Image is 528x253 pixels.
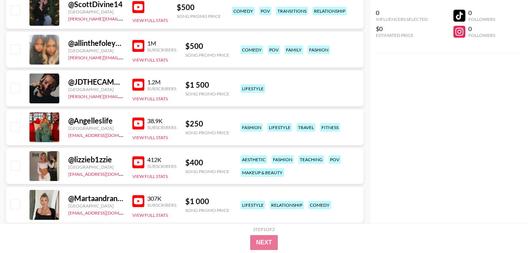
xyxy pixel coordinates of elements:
div: Song Promo Price [185,52,229,58]
a: [PERSON_NAME][EMAIL_ADDRESS][DOMAIN_NAME] [68,53,179,60]
div: relationship [312,7,347,15]
a: [EMAIL_ADDRESS][DOMAIN_NAME] [68,170,143,177]
div: family [285,46,303,54]
div: 0 [468,9,495,16]
img: YouTube [132,195,144,207]
img: YouTube [132,79,144,91]
div: Estimated Price [376,32,428,38]
div: Song Promo Price [185,91,229,97]
div: [GEOGRAPHIC_DATA] [68,9,123,15]
div: Subscribers [147,163,176,169]
div: $0 [376,25,428,32]
div: lifestyle [241,84,265,93]
div: Song Promo Price [185,130,229,135]
div: 1.2M [147,78,176,86]
div: relationship [270,201,304,209]
div: 0 [376,9,428,16]
div: $ 250 [185,119,229,128]
div: Subscribers [147,202,176,208]
div: lifestyle [267,123,292,132]
img: YouTube [132,156,144,168]
div: aesthetic [241,155,267,164]
div: [GEOGRAPHIC_DATA] [68,125,123,131]
div: Song Promo Price [185,207,229,213]
div: Subscribers [147,86,176,91]
img: YouTube [132,40,144,52]
iframe: Drift Widget Chat Controller [491,216,519,244]
div: Subscribers [147,47,176,53]
div: [GEOGRAPHIC_DATA] [68,203,123,209]
a: [PERSON_NAME][EMAIL_ADDRESS][DOMAIN_NAME] [68,15,179,22]
div: 1M [147,40,176,47]
div: transitions [276,7,308,15]
a: [PERSON_NAME][EMAIL_ADDRESS][DOMAIN_NAME] [68,92,179,99]
div: @ JDTHECAMERAGUY [68,77,123,87]
div: Step 1 of 2 [253,227,275,232]
div: 0 [468,25,495,32]
img: YouTube [132,118,144,129]
button: View Full Stats [132,18,168,23]
button: View Full Stats [132,174,168,179]
div: pov [329,155,341,164]
div: Song Promo Price [177,13,221,19]
div: comedy [241,46,263,54]
div: fashion [271,155,294,164]
button: View Full Stats [132,212,168,218]
div: pov [268,46,280,54]
button: View Full Stats [132,57,168,63]
div: Song Promo Price [185,169,229,174]
button: View Full Stats [132,135,168,140]
div: @ Martaandrandy [68,194,123,203]
div: @ allinthefoleyfamily [68,38,123,48]
div: $ 500 [185,41,229,51]
div: @ lizzieb1zzie [68,155,123,164]
div: [GEOGRAPHIC_DATA] [68,87,123,92]
img: YouTube [132,1,144,13]
a: [EMAIL_ADDRESS][DOMAIN_NAME] [68,131,143,138]
button: View Full Stats [132,96,168,101]
div: teaching [298,155,324,164]
div: @ Angelleslife [68,116,123,125]
div: comedy [308,201,331,209]
div: lifestyle [241,201,265,209]
a: [EMAIL_ADDRESS][DOMAIN_NAME] [68,209,143,216]
div: travel [296,123,315,132]
div: 412K [147,156,176,163]
div: $ 400 [185,158,229,167]
div: fitness [320,123,340,132]
div: comedy [232,7,255,15]
div: Followers [468,16,495,22]
div: makeup & beauty [241,168,284,177]
div: $ 1 500 [185,80,229,90]
div: [GEOGRAPHIC_DATA] [68,164,123,170]
div: pov [259,7,271,15]
div: $ 500 [177,3,221,12]
div: 307K [147,195,176,202]
div: [GEOGRAPHIC_DATA] [68,48,123,53]
div: Followers [468,32,495,38]
div: fashion [308,46,330,54]
div: Influencers Selected [376,16,428,22]
div: fashion [241,123,263,132]
div: 38.9K [147,117,176,125]
div: Subscribers [147,125,176,130]
button: Next [250,235,278,250]
div: $ 1 000 [185,197,229,206]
